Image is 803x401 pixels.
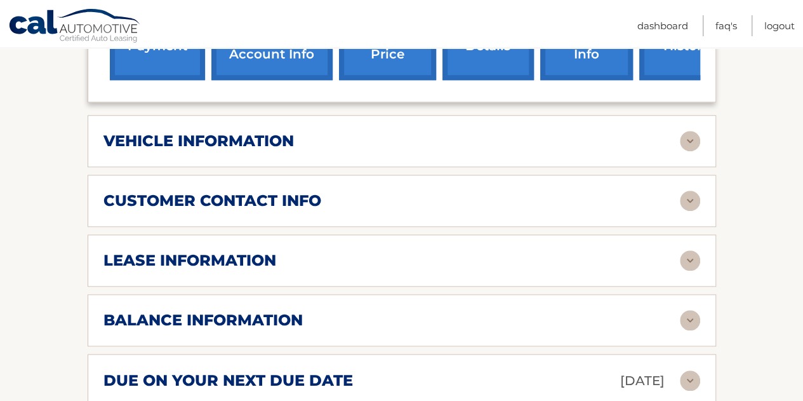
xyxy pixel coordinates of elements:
p: [DATE] [620,370,665,392]
img: accordion-rest.svg [680,310,700,330]
a: FAQ's [715,15,737,36]
img: accordion-rest.svg [680,131,700,151]
h2: vehicle information [103,132,294,151]
h2: due on your next due date [103,371,353,390]
a: Cal Automotive [8,8,142,45]
a: Dashboard [637,15,688,36]
img: accordion-rest.svg [680,250,700,271]
img: accordion-rest.svg [680,370,700,391]
h2: lease information [103,251,276,270]
h2: customer contact info [103,191,321,210]
img: accordion-rest.svg [680,191,700,211]
a: Logout [764,15,795,36]
h2: balance information [103,311,303,330]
